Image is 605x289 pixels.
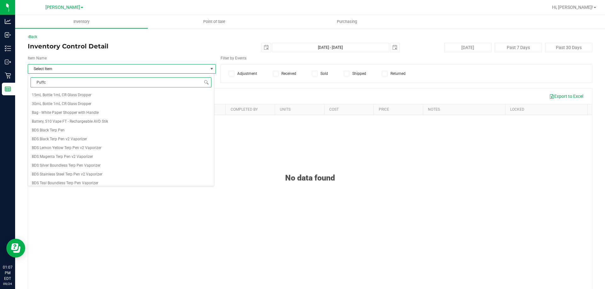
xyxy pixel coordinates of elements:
[5,59,11,65] inline-svg: Outbound
[28,55,47,61] label: Item Name
[312,71,328,76] label: Sold
[382,71,406,76] label: Returned
[444,43,492,52] button: [DATE]
[390,43,399,52] span: select
[329,107,339,112] a: Cost
[545,43,592,52] button: Past 30 Days
[231,107,258,112] a: Completed By
[545,91,587,102] button: Export to Excel
[5,18,11,25] inline-svg: Analytics
[273,71,296,76] label: Received
[552,5,593,10] span: Hi, [PERSON_NAME]!
[5,86,11,92] inline-svg: Reports
[328,19,366,25] span: Purchasing
[5,72,11,79] inline-svg: Retail
[28,158,592,182] div: No data found
[280,15,413,28] a: Purchasing
[28,43,216,50] h4: Inventory Control Detail
[344,71,366,76] label: Shipped
[510,107,524,112] a: Locked
[221,55,246,61] label: Filter by Events
[65,19,98,25] span: Inventory
[6,239,25,258] iframe: Resource center
[28,35,37,39] a: Back
[280,107,291,112] a: Units
[148,15,280,28] a: Point of Sale
[379,107,389,112] a: Price
[3,281,12,286] p: 09/24
[15,15,148,28] a: Inventory
[229,71,257,76] label: Adjustment
[3,264,12,281] p: 01:07 PM EDT
[428,107,440,112] a: Notes
[45,5,80,10] span: [PERSON_NAME]
[5,32,11,38] inline-svg: Inbound
[5,45,11,52] inline-svg: Inventory
[208,64,216,73] span: select
[262,43,271,52] span: select
[195,19,234,25] span: Point of Sale
[28,64,208,73] span: Select Item
[495,43,542,52] button: Past 7 Days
